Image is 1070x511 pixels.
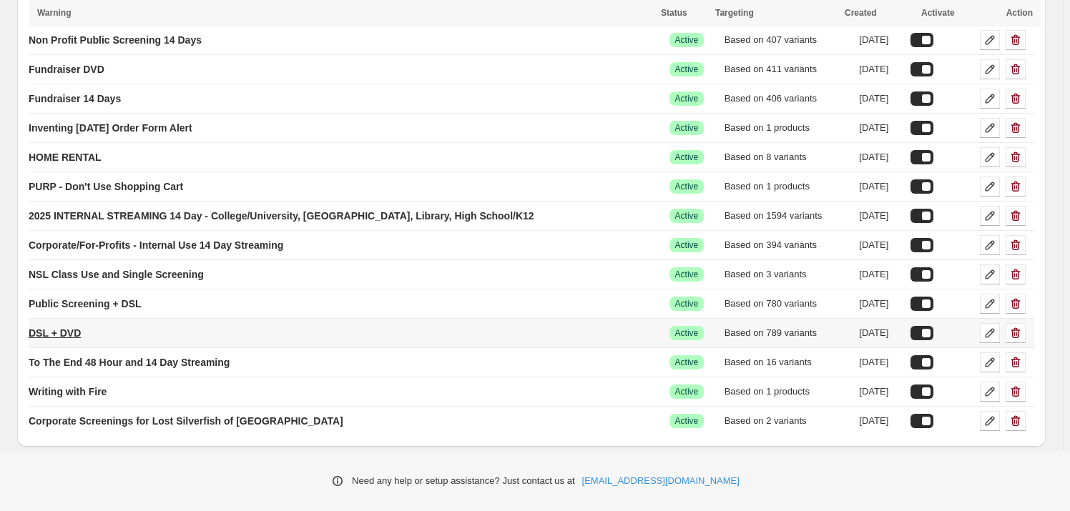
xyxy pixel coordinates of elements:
[675,239,699,251] span: Active
[29,380,107,403] a: Writing with Fire
[859,414,902,428] div: [DATE]
[29,234,283,257] a: Corporate/For-Profits - Internal Use 14 Day Streaming
[725,297,851,311] div: Based on 780 variants
[675,152,699,163] span: Active
[29,29,202,51] a: Non Profit Public Screening 14 Days
[29,204,534,227] a: 2025 INTERNAL STREAMING 14 Day - College/University, [GEOGRAPHIC_DATA], Library, High School/K12
[725,121,851,135] div: Based on 1 products
[29,116,192,139] a: Inventing [DATE] Order Form Alert
[37,8,72,18] span: Warning
[29,150,102,164] p: HOME RENTAL
[725,267,851,282] div: Based on 3 variants
[675,298,699,309] span: Active
[859,121,902,135] div: [DATE]
[675,34,699,46] span: Active
[725,33,851,47] div: Based on 407 variants
[725,326,851,340] div: Based on 789 variants
[859,326,902,340] div: [DATE]
[859,62,902,76] div: [DATE]
[675,357,699,368] span: Active
[29,410,343,432] a: Corporate Screenings for Lost Silverfish of [GEOGRAPHIC_DATA]
[859,150,902,164] div: [DATE]
[845,8,877,18] span: Created
[675,181,699,192] span: Active
[675,269,699,280] span: Active
[675,415,699,427] span: Active
[29,238,283,252] p: Corporate/For-Profits - Internal Use 14 Day Streaming
[29,175,183,198] a: PURP - Don't Use Shopping Cart
[675,122,699,134] span: Active
[29,326,81,340] p: DSL + DVD
[1006,8,1033,18] span: Action
[859,33,902,47] div: [DATE]
[725,209,851,223] div: Based on 1594 variants
[29,385,107,399] p: Writing with Fire
[29,292,142,315] a: Public Screening + DSL
[715,8,754,18] span: Targeting
[725,62,851,76] div: Based on 411 variants
[859,209,902,223] div: [DATE]
[675,327,699,339] span: Active
[859,297,902,311] div: [DATE]
[29,121,192,135] p: Inventing [DATE] Order Form Alert
[725,91,851,106] div: Based on 406 variants
[582,474,740,488] a: [EMAIL_ADDRESS][DOMAIN_NAME]
[859,179,902,194] div: [DATE]
[29,297,142,311] p: Public Screening + DSL
[29,62,104,76] p: Fundraiser DVD
[675,93,699,104] span: Active
[675,386,699,397] span: Active
[29,179,183,194] p: PURP - Don't Use Shopping Cart
[29,146,102,169] a: HOME RENTAL
[29,58,104,81] a: Fundraiser DVD
[725,414,851,428] div: Based on 2 variants
[921,8,955,18] span: Activate
[725,179,851,194] div: Based on 1 products
[29,91,121,106] p: Fundraiser 14 Days
[29,263,204,286] a: NSL Class Use and Single Screening
[859,355,902,369] div: [DATE]
[725,355,851,369] div: Based on 16 variants
[29,351,230,374] a: To The End 48 Hour and 14 Day Streaming
[859,385,902,399] div: [DATE]
[725,385,851,399] div: Based on 1 products
[29,209,534,223] p: 2025 INTERNAL STREAMING 14 Day - College/University, [GEOGRAPHIC_DATA], Library, High School/K12
[661,8,687,18] span: Status
[725,238,851,252] div: Based on 394 variants
[859,91,902,106] div: [DATE]
[29,267,204,282] p: NSL Class Use and Single Screening
[29,33,202,47] p: Non Profit Public Screening 14 Days
[29,87,121,110] a: Fundraiser 14 Days
[725,150,851,164] div: Based on 8 variants
[859,238,902,252] div: [DATE]
[29,414,343,428] p: Corporate Screenings for Lost Silverfish of [GEOGRAPHIC_DATA]
[29,322,81,344] a: DSL + DVD
[675,210,699,222] span: Active
[675,64,699,75] span: Active
[29,355,230,369] p: To The End 48 Hour and 14 Day Streaming
[859,267,902,282] div: [DATE]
